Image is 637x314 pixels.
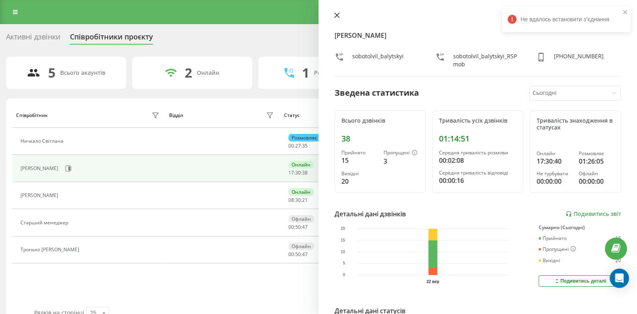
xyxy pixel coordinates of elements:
div: Не турбувати [537,171,572,176]
span: 35 [302,142,308,149]
div: 00:00:16 [439,176,517,185]
div: : : [288,252,308,257]
span: 50 [295,224,301,230]
div: Пропущені [539,246,576,252]
text: 0 [343,273,345,277]
text: 10 [341,250,345,254]
div: 15 [615,236,621,241]
span: 00 [288,251,294,258]
div: : : [288,143,308,149]
div: Розмовляє [579,151,615,156]
div: Середня тривалість розмови [439,150,517,156]
div: Онлайн [288,188,314,196]
div: Детальні дані дзвінків [335,209,406,219]
div: 3 [384,156,419,166]
text: 20 [341,227,345,231]
div: Не вдалось встановити зʼєднання [502,6,631,32]
div: sobotolvil_balytskyi_RSPmob [453,52,520,68]
div: 20 [615,258,621,263]
div: Всього дзвінків [341,117,419,124]
span: 47 [302,251,308,258]
div: Ничкало Світлана [20,138,65,144]
div: Open Intercom Messenger [610,269,629,288]
div: Онлайн [288,161,314,168]
div: Тронько [PERSON_NAME] [20,247,81,252]
div: 1 [302,65,309,80]
div: Розмовляють [314,70,353,76]
div: Онлайн [197,70,219,76]
span: 08 [288,197,294,203]
div: Пропущені [384,150,419,156]
div: 5 [48,65,55,80]
button: close [623,9,628,16]
span: 38 [302,169,308,176]
div: Середня тривалість відповіді [439,170,517,176]
div: Вихідні [341,171,377,176]
text: 5 [343,261,345,266]
div: Тривалість усіх дзвінків [439,117,517,124]
div: : : [288,197,308,203]
div: Сумарно (Сьогодні) [539,225,621,230]
div: 01:26:05 [579,156,615,166]
div: Всього акаунтів [60,70,105,76]
div: Статус [284,113,300,118]
div: [PHONE_NUMBER] [554,52,604,68]
span: 50 [295,251,301,258]
div: 00:00:00 [579,176,615,186]
div: Вихідні [539,258,560,263]
div: Офлайн [288,215,314,223]
span: 21 [302,197,308,203]
div: Розмовляє [288,134,320,142]
span: 00 [288,224,294,230]
div: 00:02:08 [439,156,517,165]
span: 30 [295,169,301,176]
div: 01:14:51 [439,134,517,144]
div: : : [288,224,308,230]
span: 00 [288,142,294,149]
div: Подивитись деталі [553,278,606,284]
div: [PERSON_NAME] [20,193,60,198]
div: sobotolvil_balytskyi [352,52,404,68]
div: 38 [341,134,419,144]
div: Офлайн [288,242,314,250]
span: 17 [288,169,294,176]
div: 20 [341,176,377,186]
div: Онлайн [537,151,572,156]
div: Прийнято [341,150,377,156]
div: Зведена статистика [335,87,419,99]
span: 30 [295,197,301,203]
div: Тривалість знаходження в статусах [537,117,614,131]
div: Співробітники проєкту [70,33,153,45]
div: Прийнято [539,236,567,241]
div: 17:30:40 [537,156,572,166]
div: Співробітник [16,113,48,118]
div: Старший менеджер [20,220,70,226]
div: : : [288,170,308,176]
div: Відділ [169,113,183,118]
text: 22 вер [427,279,439,284]
button: Подивитись деталі [539,275,621,287]
div: 00:00:00 [537,176,572,186]
span: 27 [295,142,301,149]
div: Активні дзвінки [6,33,60,45]
text: 15 [341,238,345,242]
h4: [PERSON_NAME] [335,31,621,40]
div: 2 [185,65,192,80]
div: 15 [341,156,377,165]
a: Подивитись звіт [566,211,621,218]
div: [PERSON_NAME] [20,166,60,171]
div: Офлайн [579,171,615,176]
span: 47 [302,224,308,230]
